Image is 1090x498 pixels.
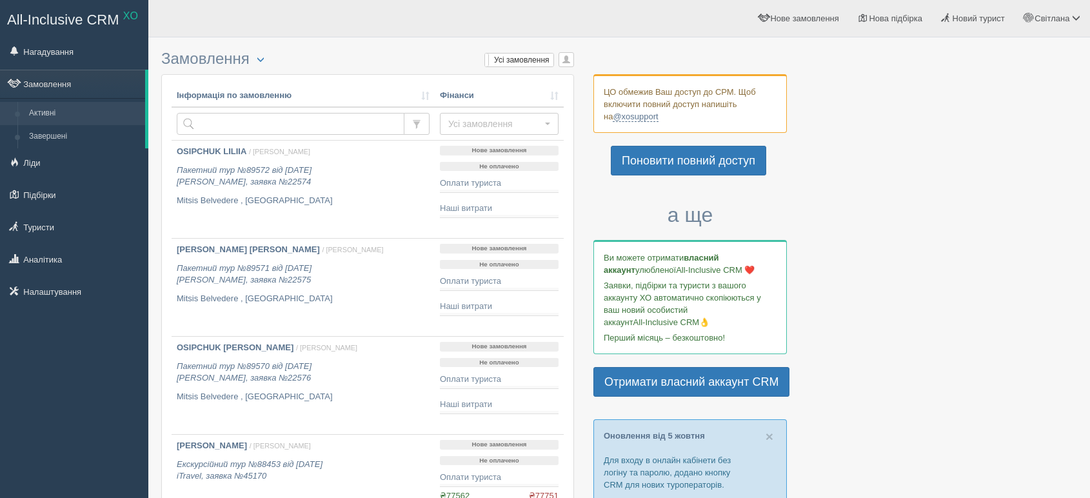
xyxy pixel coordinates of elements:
button: Close [766,430,773,443]
span: / [PERSON_NAME] [296,344,357,352]
p: Нове замовлення [440,244,559,254]
div: Оплати туриста [440,177,559,190]
a: Завершені [23,125,145,148]
a: Оновлення від 5 жовтня [604,431,705,441]
span: / [PERSON_NAME] [250,442,311,450]
div: Наші витрати [440,399,559,411]
span: Новий турист [953,14,1005,23]
h3: Замовлення [161,50,574,68]
i: Пакетний тур №89571 від [DATE] [PERSON_NAME], заявка №22575 [177,263,312,285]
div: ЦО обмежив Ваш доступ до СРМ. Щоб включити повний доступ напишіть на [593,74,787,133]
p: Нове замовлення [440,146,559,155]
a: Активні [23,102,145,125]
p: Не оплачено [440,162,559,172]
span: Нова підбірка [869,14,922,23]
b: [PERSON_NAME] [177,441,247,450]
a: Отримати власний аккаунт CRM [593,367,789,397]
span: Усі замовлення [448,117,542,130]
p: Нове замовлення [440,440,559,450]
span: All-Inclusive CRM ❤️ [676,265,755,275]
i: Пакетний тур №89572 від [DATE] [PERSON_NAME], заявка №22574 [177,165,312,187]
input: Пошук за номером замовлення, ПІБ або паспортом туриста [177,113,404,135]
p: Для входу в онлайн кабінети без логіну та паролю, додано кнопку CRM для нових туроператорів. [604,454,777,491]
p: Не оплачено [440,260,559,270]
h3: а ще [593,204,787,226]
span: / [PERSON_NAME] [322,246,383,254]
p: Не оплачено [440,358,559,368]
div: Наші витрати [440,301,559,313]
p: Нове замовлення [440,342,559,352]
span: All-Inclusive CRM👌 [633,317,710,327]
p: Перший місяць – безкоштовно! [604,332,777,344]
p: Mitsis Belvedere , [GEOGRAPHIC_DATA] [177,195,430,207]
p: Ви можете отримати улюбленої [604,252,777,276]
p: Mitsis Belvedere , [GEOGRAPHIC_DATA] [177,293,430,305]
a: Поновити повний доступ [611,146,766,175]
label: Усі замовлення [485,54,553,66]
div: Оплати туриста [440,472,559,484]
div: Оплати туриста [440,373,559,386]
span: Світлана [1035,14,1069,23]
button: Усі замовлення [440,113,559,135]
a: OSIPCHUK LILIIA / [PERSON_NAME] Пакетний тур №89572 від [DATE][PERSON_NAME], заявка №22574 Mitsis... [172,141,435,238]
div: Оплати туриста [440,275,559,288]
a: Фінанси [440,90,559,102]
p: Mitsis Belvedere , [GEOGRAPHIC_DATA] [177,391,430,403]
b: OSIPCHUK [PERSON_NAME] [177,343,293,352]
div: Наші витрати [440,203,559,215]
a: All-Inclusive CRM XO [1,1,148,36]
p: Не оплачено [440,456,559,466]
i: Екскурсійний тур №88453 від [DATE] iTravel, заявка №45170 [177,459,322,481]
span: × [766,429,773,444]
i: Пакетний тур №89570 від [DATE] [PERSON_NAME], заявка №22576 [177,361,312,383]
sup: XO [123,10,138,21]
a: OSIPCHUK [PERSON_NAME] / [PERSON_NAME] Пакетний тур №89570 від [DATE][PERSON_NAME], заявка №22576... [172,337,435,434]
span: All-Inclusive CRM [7,12,119,28]
b: OSIPCHUK LILIIA [177,146,246,156]
a: @xosupport [613,112,658,122]
b: власний аккаунт [604,253,719,275]
span: Нове замовлення [770,14,838,23]
p: Заявки, підбірки та туристи з вашого аккаунту ХО автоматично скопіюються у ваш новий особистий ак... [604,279,777,328]
span: / [PERSON_NAME] [249,148,310,155]
a: [PERSON_NAME] [PERSON_NAME] / [PERSON_NAME] Пакетний тур №89571 від [DATE][PERSON_NAME], заявка №... [172,239,435,336]
a: Інформація по замовленню [177,90,430,102]
b: [PERSON_NAME] [PERSON_NAME] [177,244,320,254]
